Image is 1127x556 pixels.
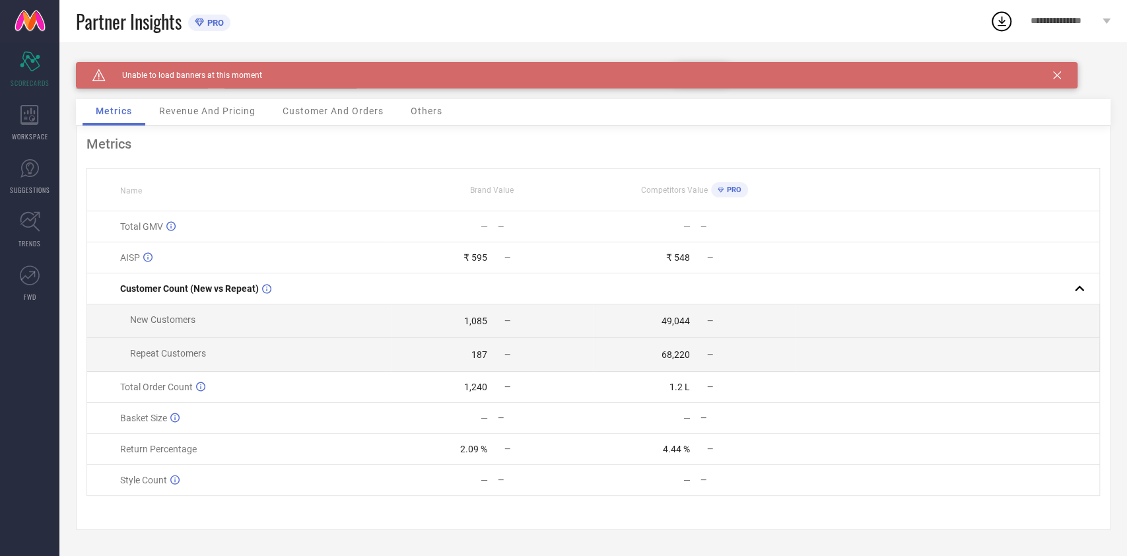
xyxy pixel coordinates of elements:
[498,475,593,485] div: —
[24,292,36,302] span: FWD
[481,413,488,423] div: —
[481,475,488,485] div: —
[700,475,795,485] div: —
[76,62,208,71] div: Brand
[120,252,140,263] span: AISP
[96,106,132,116] span: Metrics
[706,382,712,392] span: —
[120,221,163,232] span: Total GMV
[990,9,1013,33] div: Open download list
[661,316,689,326] div: 49,044
[12,131,48,141] span: WORKSPACE
[481,221,488,232] div: —
[471,349,487,360] div: 187
[706,253,712,262] span: —
[662,444,689,454] div: 4.44 %
[120,382,193,392] span: Total Order Count
[700,222,795,231] div: —
[498,413,593,423] div: —
[498,222,593,231] div: —
[683,475,690,485] div: —
[120,413,167,423] span: Basket Size
[464,316,487,326] div: 1,085
[683,413,690,423] div: —
[18,238,41,248] span: TRENDS
[504,316,510,326] span: —
[706,316,712,326] span: —
[159,106,256,116] span: Revenue And Pricing
[76,8,182,35] span: Partner Insights
[700,413,795,423] div: —
[120,475,167,485] span: Style Count
[204,18,224,28] span: PRO
[120,444,197,454] span: Return Percentage
[504,253,510,262] span: —
[106,71,262,80] span: Unable to load banners at this moment
[504,350,510,359] span: —
[10,185,50,195] span: SUGGESTIONS
[11,78,50,88] span: SCORECARDS
[411,106,442,116] span: Others
[504,444,510,454] span: —
[470,186,514,195] span: Brand Value
[706,350,712,359] span: —
[669,382,689,392] div: 1.2 L
[661,349,689,360] div: 68,220
[666,252,689,263] div: ₹ 548
[641,186,708,195] span: Competitors Value
[130,348,206,359] span: Repeat Customers
[120,283,259,294] span: Customer Count (New vs Repeat)
[464,382,487,392] div: 1,240
[120,186,142,195] span: Name
[283,106,384,116] span: Customer And Orders
[463,252,487,263] div: ₹ 595
[130,314,195,325] span: New Customers
[706,444,712,454] span: —
[504,382,510,392] span: —
[86,136,1100,152] div: Metrics
[460,444,487,454] div: 2.09 %
[683,221,690,232] div: —
[724,186,741,194] span: PRO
